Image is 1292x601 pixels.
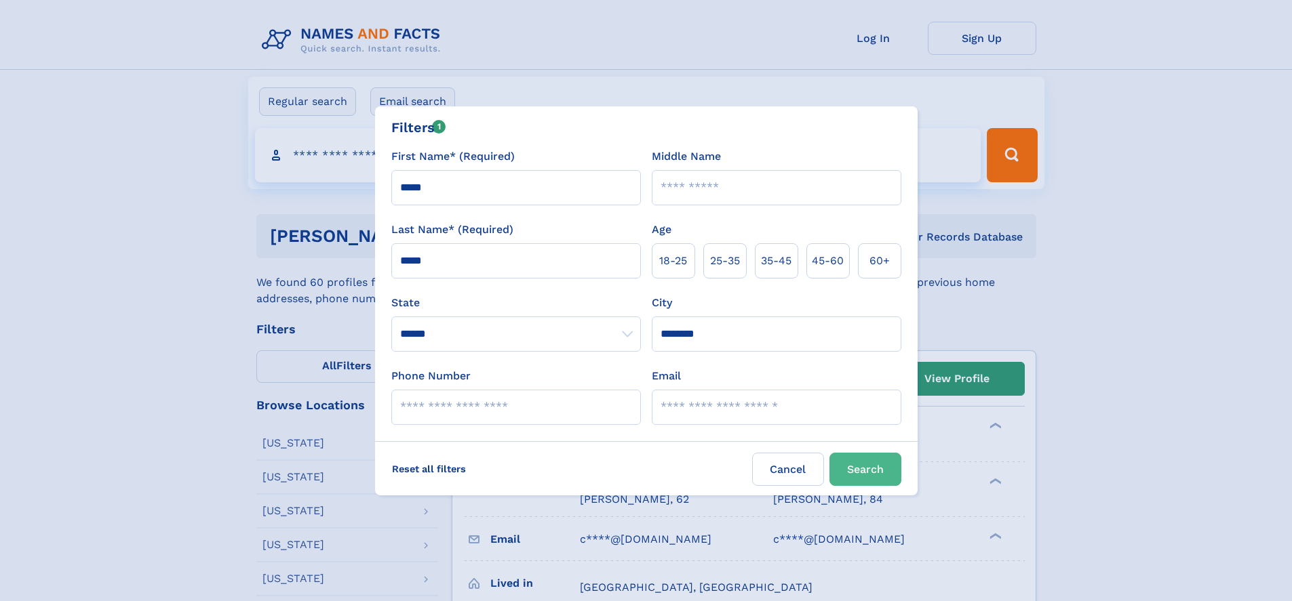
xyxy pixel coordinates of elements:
[659,253,687,269] span: 18‑25
[752,453,824,486] label: Cancel
[652,148,721,165] label: Middle Name
[391,148,515,165] label: First Name* (Required)
[652,368,681,384] label: Email
[383,453,475,485] label: Reset all filters
[869,253,890,269] span: 60+
[829,453,901,486] button: Search
[710,253,740,269] span: 25‑35
[391,117,446,138] div: Filters
[652,295,672,311] label: City
[812,253,844,269] span: 45‑60
[652,222,671,238] label: Age
[391,368,471,384] label: Phone Number
[391,222,513,238] label: Last Name* (Required)
[391,295,641,311] label: State
[761,253,791,269] span: 35‑45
